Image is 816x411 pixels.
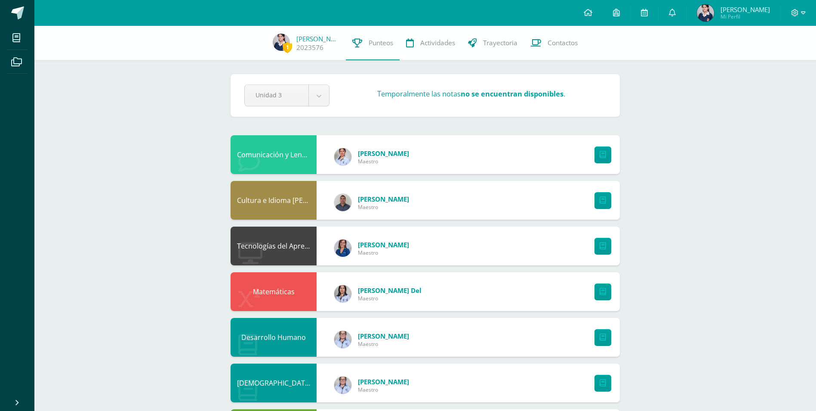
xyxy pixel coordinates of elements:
[400,26,462,60] a: Actividades
[283,42,292,53] span: 1
[420,38,455,47] span: Actividades
[231,181,317,220] div: Cultura e Idioma Maya Garífuna o Xinca
[334,331,351,348] img: a19da184a6dd3418ee17da1f5f2698ae.png
[524,26,584,60] a: Contactos
[369,38,393,47] span: Punteos
[358,286,422,295] span: [PERSON_NAME] del
[358,203,409,211] span: Maestro
[721,5,770,14] span: [PERSON_NAME]
[697,4,714,22] img: ded86a055189b798189afaa3f49e6c01.png
[483,38,517,47] span: Trayectoria
[358,295,422,302] span: Maestro
[462,26,524,60] a: Trayectoria
[461,89,564,99] strong: no se encuentran disponibles
[358,340,409,348] span: Maestro
[231,318,317,357] div: Desarrollo Humano
[334,377,351,394] img: a19da184a6dd3418ee17da1f5f2698ae.png
[358,386,409,393] span: Maestro
[377,89,565,99] h3: Temporalmente las notas .
[358,240,409,249] span: [PERSON_NAME]
[334,194,351,211] img: c930f3f73c3d00a5c92100a53b7a1b5a.png
[256,85,298,105] span: Unidad 3
[358,249,409,256] span: Maestro
[334,285,351,302] img: 8adba496f07abd465d606718f465fded.png
[231,272,317,311] div: Matemáticas
[231,227,317,265] div: Tecnologías del Aprendizaje y la Comunicación
[358,149,409,158] span: [PERSON_NAME]
[296,43,323,52] a: 2023576
[231,135,317,174] div: Comunicación y Lenguaje Idioma Extranjero Inglés
[245,85,329,106] a: Unidad 3
[358,377,409,386] span: [PERSON_NAME]
[721,13,770,20] span: Mi Perfil
[358,332,409,340] span: [PERSON_NAME]
[296,34,339,43] a: [PERSON_NAME]
[346,26,400,60] a: Punteos
[548,38,578,47] span: Contactos
[334,240,351,257] img: dc8e5749d5cc5fa670e8d5c98426d2b3.png
[334,148,351,165] img: d52ea1d39599abaa7d54536d330b5329.png
[231,364,317,402] div: Evangelización
[273,34,290,51] img: ded86a055189b798189afaa3f49e6c01.png
[358,195,409,203] span: [PERSON_NAME]
[358,158,409,165] span: Maestro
